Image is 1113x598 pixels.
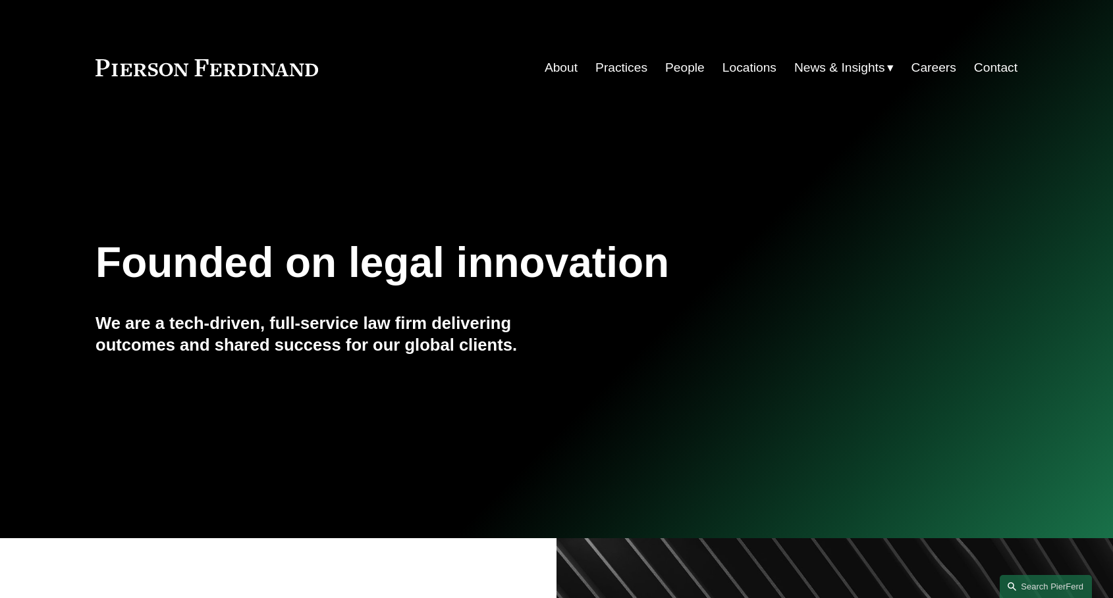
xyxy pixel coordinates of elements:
[974,55,1018,80] a: Contact
[95,239,864,287] h1: Founded on legal innovation
[665,55,705,80] a: People
[1000,575,1092,598] a: Search this site
[794,55,894,80] a: folder dropdown
[794,57,885,80] span: News & Insights
[722,55,776,80] a: Locations
[95,312,556,355] h4: We are a tech-driven, full-service law firm delivering outcomes and shared success for our global...
[595,55,647,80] a: Practices
[545,55,578,80] a: About
[911,55,956,80] a: Careers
